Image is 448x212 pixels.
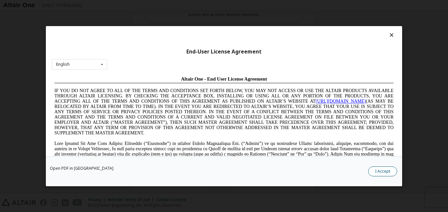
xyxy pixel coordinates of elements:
span: Altair One - End User License Agreement [129,3,215,8]
a: Open PDF in [GEOGRAPHIC_DATA] [50,166,113,170]
div: English [56,62,70,66]
span: Lore Ipsumd Sit Ame Cons Adipisc Elitseddo (“Eiusmodte”) in utlabor Etdolo Magnaaliqua Eni. (“Adm... [3,67,342,115]
button: I Accept [368,166,397,176]
a: [URL][DOMAIN_NAME] [264,25,314,30]
div: End-User License Agreement [52,48,396,55]
span: IF YOU DO NOT AGREE TO ALL OF THE TERMS AND CONDITIONS SET FORTH BELOW, YOU MAY NOT ACCESS OR USE... [3,15,342,62]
